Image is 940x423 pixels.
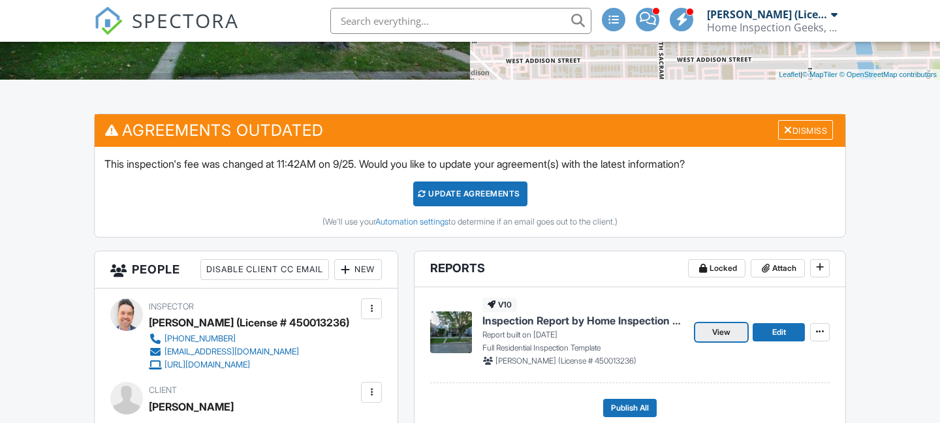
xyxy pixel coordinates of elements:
[330,8,591,34] input: Search everything...
[707,8,828,21] div: [PERSON_NAME] (License # 450013236)
[839,70,937,78] a: © OpenStreetMap contributors
[149,345,339,358] a: [EMAIL_ADDRESS][DOMAIN_NAME]
[149,385,177,395] span: Client
[334,259,382,280] div: New
[164,360,250,370] div: [URL][DOMAIN_NAME]
[149,313,349,332] div: [PERSON_NAME] (License # 450013236)
[707,21,838,34] div: Home Inspection Geeks, Inc. (Entity License #450011547)
[95,251,398,289] h3: People
[413,181,527,206] div: Update Agreements
[778,120,833,140] div: Dismiss
[149,332,339,345] a: [PHONE_NUMBER]
[94,7,123,35] img: The Best Home Inspection Software - Spectora
[104,217,836,227] div: (We'll use your to determine if an email goes out to the client.)
[200,259,329,280] div: Disable Client CC Email
[149,397,234,416] div: [PERSON_NAME]
[132,7,239,34] span: SPECTORA
[95,114,845,146] h3: Agreements Outdated
[375,217,448,227] a: Automation settings
[149,302,194,311] span: Inspector
[164,347,299,357] div: [EMAIL_ADDRESS][DOMAIN_NAME]
[164,334,236,344] div: [PHONE_NUMBER]
[94,18,239,45] a: SPECTORA
[802,70,838,78] a: © MapTiler
[779,70,800,78] a: Leaflet
[95,147,845,237] div: This inspection's fee was changed at 11:42AM on 9/25. Would you like to update your agreement(s) ...
[775,69,940,80] div: |
[149,358,339,371] a: [URL][DOMAIN_NAME]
